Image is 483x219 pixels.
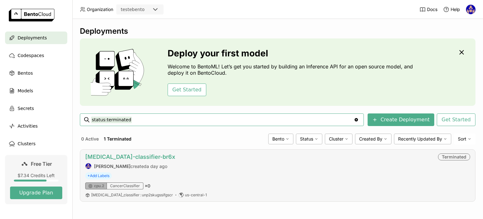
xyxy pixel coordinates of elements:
span: Clusters [18,140,36,147]
img: sidney santos [466,5,475,14]
div: Cluster [325,134,353,144]
div: Bento [268,134,293,144]
a: Deployments [5,32,67,44]
span: Organization [87,7,113,12]
a: Secrets [5,102,67,115]
div: Status [296,134,322,144]
span: Secrets [18,105,34,112]
a: Free Tier$7.34 Credits LeftUpgrade Plan [5,155,67,204]
div: Deployments [80,26,475,36]
div: created [85,163,175,169]
input: Selected testebento. [145,7,146,13]
a: [MEDICAL_DATA]-classifier-br6x [85,153,175,160]
a: Bentos [5,67,67,79]
button: 1 Terminated [103,135,133,143]
span: Docs [427,7,437,12]
span: Help [451,7,460,12]
span: Status [300,136,313,142]
strong: [PERSON_NAME] [94,164,130,169]
a: Docs [419,6,437,13]
span: us-central-1 [185,193,207,198]
span: a day ago [147,164,167,169]
a: [MEDICAL_DATA]_classifier:unp2skugssifgscr [91,193,173,198]
div: testebento [121,6,145,13]
div: Recently Updated By [394,134,451,144]
a: Codespaces [5,49,67,62]
span: [MEDICAL_DATA]_classifier unp2skugssifgscr [91,193,173,197]
span: Activities [18,122,38,130]
span: Recently Updated By [398,136,442,142]
div: Terminated [438,153,470,160]
button: Upgrade Plan [10,187,62,199]
button: Get Started [168,84,206,96]
input: Search [91,115,354,125]
span: Bento [272,136,284,142]
h3: Deploy your first model [168,48,416,58]
p: Welcome to BentoML! Let’s get you started by building an Inference API for an open source model, ... [168,63,416,76]
span: Bentos [18,69,33,77]
img: logo [9,9,54,21]
button: Create Deployment [368,113,434,126]
span: Created By [359,136,382,142]
img: sidney santos [86,163,91,169]
span: +Add Labels [85,172,112,179]
div: $7.34 Credits Left [10,173,62,178]
span: Free Tier [31,161,52,167]
a: Models [5,84,67,97]
span: Codespaces [18,52,44,59]
a: Clusters [5,137,67,150]
div: Sort [454,134,475,144]
button: 0 Active [80,135,100,143]
span: Models [18,87,33,95]
span: Cluster [329,136,343,142]
button: Get Started [437,113,475,126]
div: Created By [355,134,391,144]
img: cover onboarding [85,49,153,96]
div: CancerClassifier [107,182,143,189]
span: × 0 [145,183,150,189]
div: Help [443,6,460,13]
span: Deployments [18,34,47,42]
svg: Clear value [354,117,359,122]
span: : [140,193,141,197]
span: cpu.2 [94,183,104,188]
a: Activities [5,120,67,132]
span: Sort [458,136,466,142]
